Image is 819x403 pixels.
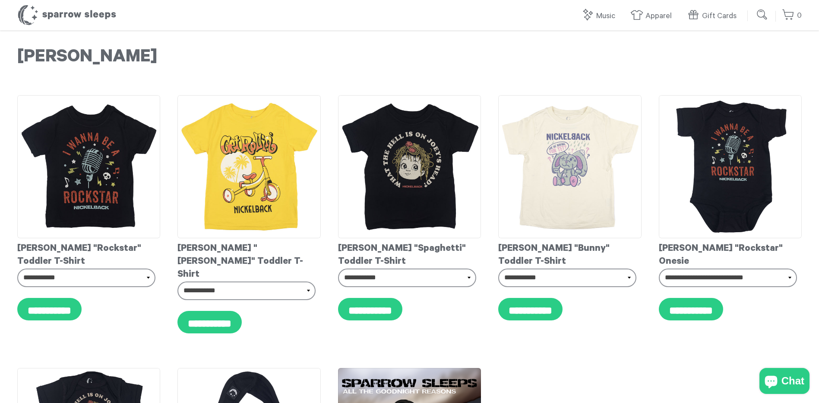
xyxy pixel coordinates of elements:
[177,238,320,281] div: [PERSON_NAME] "[PERSON_NAME]" Toddler T-Shirt
[659,238,802,269] div: [PERSON_NAME] "Rockstar" Onesie
[782,6,802,25] a: 0
[581,7,620,26] a: Music
[17,48,802,69] h1: [PERSON_NAME]
[659,95,802,238] img: Nickelback-Rockstaronesie_grande.jpg
[757,368,812,396] inbox-online-store-chat: Shopify online store chat
[498,238,641,269] div: [PERSON_NAME] "Bunny" Toddler T-Shirt
[754,6,771,23] input: Submit
[687,7,741,26] a: Gift Cards
[177,95,320,238] img: Nickelback-GetRollinToddlerT-shirt_grande.jpg
[17,4,117,26] h1: Sparrow Sleeps
[338,238,481,269] div: [PERSON_NAME] "Spaghetti" Toddler T-Shirt
[498,95,641,238] img: Nickelback-ArewehavingfunyetToddlerT-shirt_grande.jpg
[17,238,160,269] div: [PERSON_NAME] "Rockstar" Toddler T-Shirt
[17,95,160,238] img: Nickelback-RockstarToddlerT-shirt_grande.jpg
[338,95,481,238] img: Nickelback-JoeysHeadToddlerT-shirt_grande.jpg
[630,7,676,26] a: Apparel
